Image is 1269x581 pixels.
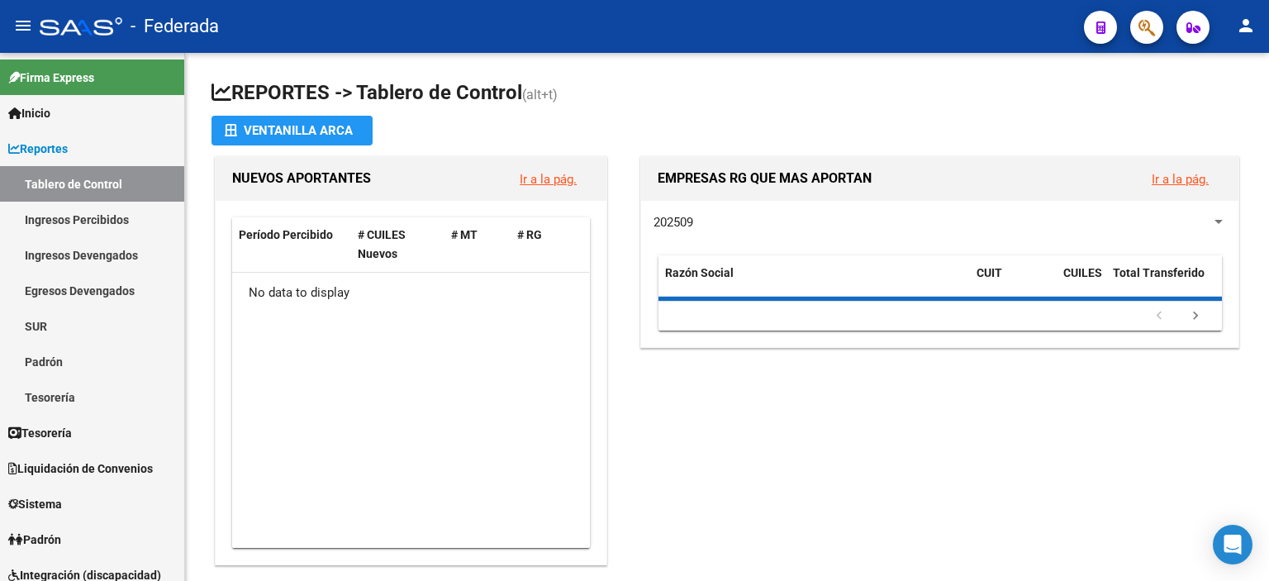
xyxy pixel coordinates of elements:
[8,424,72,442] span: Tesorería
[520,172,577,187] a: Ir a la pág.
[1213,525,1252,564] div: Open Intercom Messenger
[358,228,406,260] span: # CUILES Nuevos
[654,215,693,230] span: 202509
[211,79,1243,108] h1: REPORTES -> Tablero de Control
[506,164,590,194] button: Ir a la pág.
[1106,255,1222,310] datatable-header-cell: Total Transferido
[658,255,970,310] datatable-header-cell: Razón Social
[225,116,359,145] div: Ventanilla ARCA
[232,273,589,314] div: No data to display
[8,531,61,549] span: Padrón
[1063,266,1102,279] span: CUILES
[1180,307,1211,326] a: go to next page
[8,495,62,513] span: Sistema
[232,170,371,186] span: NUEVOS APORTANTES
[8,104,50,122] span: Inicio
[1057,255,1106,310] datatable-header-cell: CUILES
[13,16,33,36] mat-icon: menu
[1152,172,1209,187] a: Ir a la pág.
[131,8,219,45] span: - Federada
[8,140,68,158] span: Reportes
[517,228,542,241] span: # RG
[522,87,558,102] span: (alt+t)
[239,228,333,241] span: Período Percibido
[658,170,872,186] span: EMPRESAS RG QUE MAS APORTAN
[211,116,373,145] button: Ventanilla ARCA
[232,217,351,272] datatable-header-cell: Período Percibido
[977,266,1002,279] span: CUIT
[451,228,478,241] span: # MT
[1143,307,1175,326] a: go to previous page
[665,266,734,279] span: Razón Social
[8,460,153,478] span: Liquidación de Convenios
[444,217,511,272] datatable-header-cell: # MT
[1236,16,1256,36] mat-icon: person
[511,217,577,272] datatable-header-cell: # RG
[1138,164,1222,194] button: Ir a la pág.
[970,255,1057,310] datatable-header-cell: CUIT
[8,69,94,87] span: Firma Express
[1113,266,1205,279] span: Total Transferido
[351,217,445,272] datatable-header-cell: # CUILES Nuevos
